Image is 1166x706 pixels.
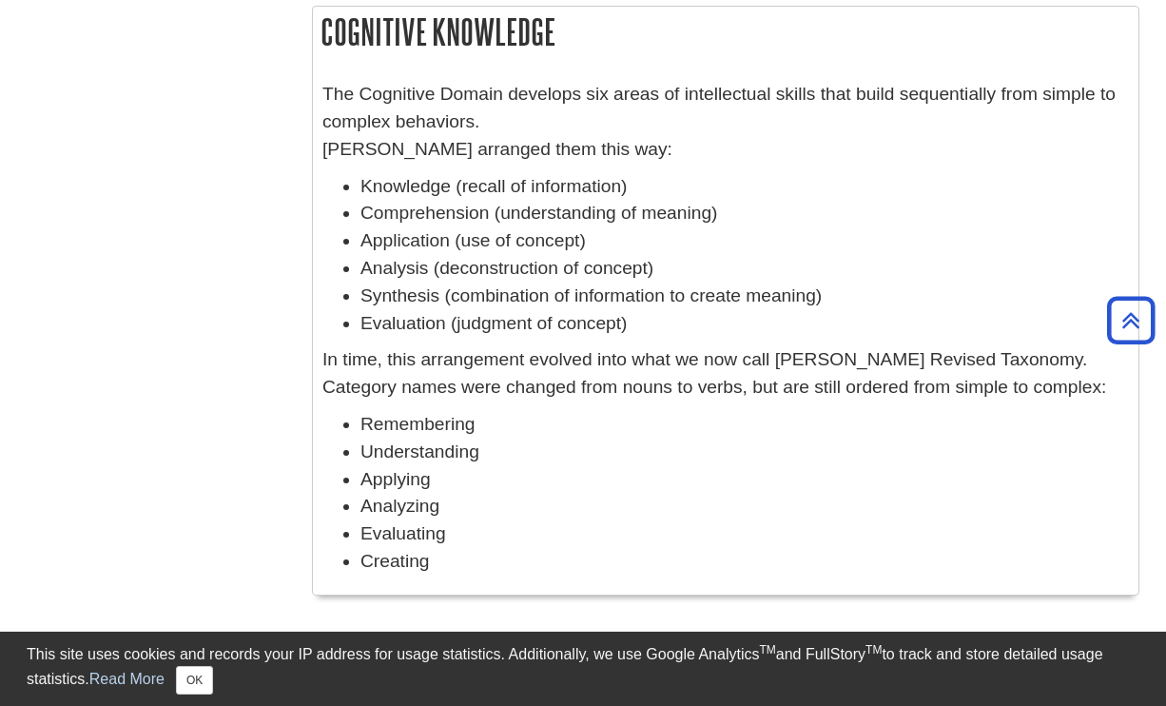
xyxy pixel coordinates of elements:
[89,671,165,687] a: Read More
[360,227,1129,255] li: Application (use of concept)
[360,520,1129,548] li: Evaluating
[360,283,1129,310] li: Synthesis (combination of information to create meaning)
[759,643,775,657] sup: TM
[360,411,1129,439] li: Remembering
[360,173,1129,201] li: Knowledge (recall of information)
[360,548,1129,576] li: Creating
[360,439,1129,466] li: Understanding
[865,643,882,657] sup: TM
[322,81,1129,163] p: The Cognitive Domain develops six areas of intellectual skills that build sequentially from simpl...
[176,666,213,695] button: Close
[360,200,1129,227] li: Comprehension (understanding of meaning)
[322,346,1129,402] p: In time, this arrangement evolved into what we now call [PERSON_NAME] Revised Taxonomy. Category ...
[360,493,1129,520] li: Analyzing
[1100,307,1161,333] a: Back to Top
[313,7,1138,57] h2: Cognitive Knowledge
[360,310,1129,338] li: Evaluation (judgment of concept)
[360,255,1129,283] li: Analysis (deconstruction of concept)
[360,466,1129,494] li: Applying
[27,643,1139,695] div: This site uses cookies and records your IP address for usage statistics. Additionally, we use Goo...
